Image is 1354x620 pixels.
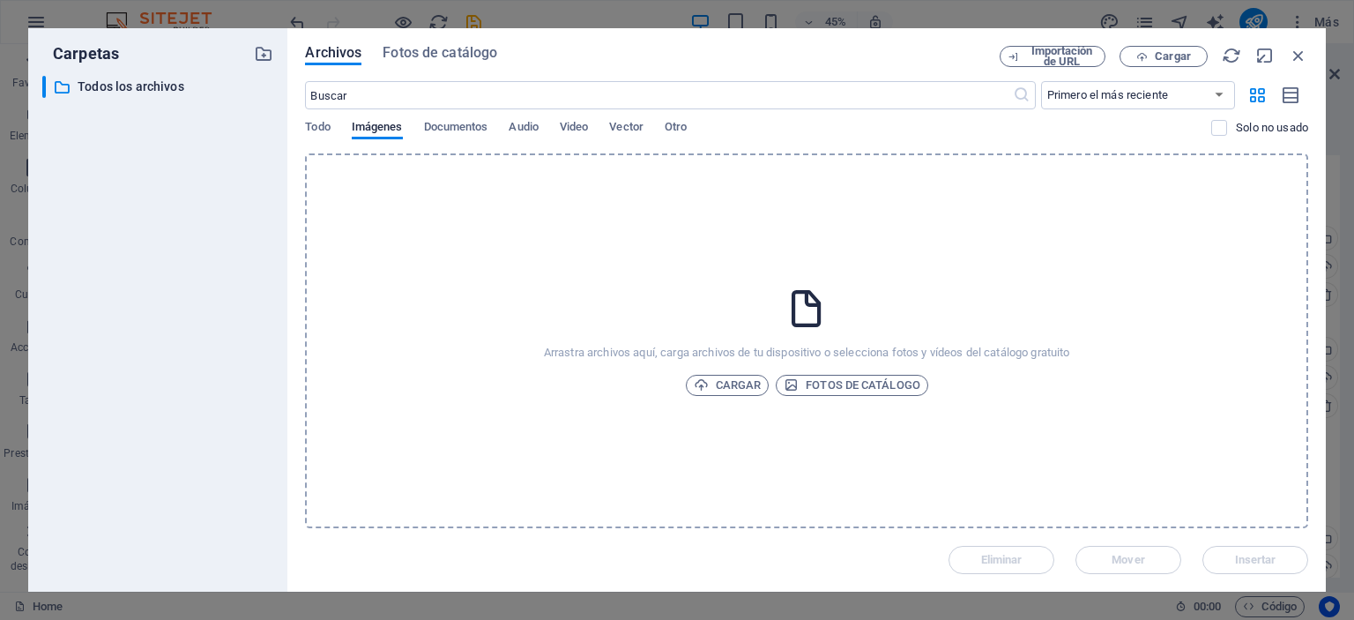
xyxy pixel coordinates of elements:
span: Imágenes [352,116,403,141]
span: Archivos [305,42,361,63]
input: Buscar [305,81,1012,109]
button: Cargar [1120,46,1208,67]
button: Importación de URL [1000,46,1105,67]
span: Cargar [1155,51,1191,62]
span: Vector [609,116,644,141]
p: Carpetas [42,42,119,65]
p: Todos los archivos [78,77,242,97]
i: Volver a cargar [1222,46,1241,65]
span: Video [560,116,588,141]
p: Solo muestra los archivos que no están usándose en el sitio web. Los archivos añadidos durante es... [1236,120,1308,136]
span: Todo [305,116,330,141]
span: Importación de URL [1026,46,1097,67]
i: Cerrar [1289,46,1308,65]
span: Fotos de catálogo [383,42,497,63]
p: Arrastra archivos aquí, carga archivos de tu dispositivo o selecciona fotos y vídeos del catálogo... [544,345,1070,361]
i: Crear carpeta [254,44,273,63]
div: ​ [42,76,46,98]
span: Audio [509,116,538,141]
span: Otro [665,116,687,141]
i: Minimizar [1255,46,1275,65]
span: Fotos de catálogo [784,375,920,396]
button: Fotos de catálogo [776,375,928,396]
span: Documentos [424,116,488,141]
button: Cargar [686,375,770,396]
span: Cargar [694,375,762,396]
